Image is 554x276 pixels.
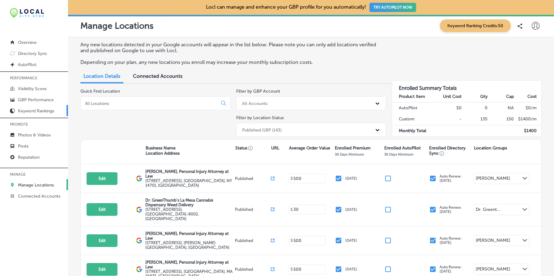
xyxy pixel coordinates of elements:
p: Any new locations detected in your Google accounts will appear in the list below. Please note you... [80,42,380,53]
p: $ [291,207,293,212]
td: $ 1400 [514,125,541,136]
p: Auto Renew: [DATE] [440,265,462,274]
td: $0 [436,102,462,114]
p: $ [291,238,293,243]
p: Average Order Value [289,145,330,151]
span: Location Details [83,73,120,79]
label: [STREET_ADDRESS] , [PERSON_NAME][GEOGRAPHIC_DATA], [GEOGRAPHIC_DATA] [145,240,233,250]
td: $ 1400 /m [514,114,541,125]
p: [PERSON_NAME], Personal Injury Attorney at Law [145,260,233,269]
td: NA [488,102,514,114]
button: Edit [87,234,117,247]
h3: Enrolled Summary Totals [392,81,541,91]
label: Filter by Location Status [236,115,284,120]
label: [STREET_ADDRESS] , [GEOGRAPHIC_DATA]-8002, [GEOGRAPHIC_DATA] [145,207,233,221]
p: $ [291,176,293,181]
p: [DATE] [345,238,357,243]
button: TRY AUTOPILOT NOW [369,3,416,12]
p: [DATE] [345,207,357,212]
span: Connected Accounts [133,73,182,79]
p: GBP Performance [18,97,54,102]
label: Filter by GBP Account [236,89,280,94]
p: Status [235,145,271,151]
img: logo [136,266,142,272]
button: Edit [87,172,117,185]
td: AutoPilot [392,102,436,114]
td: 135 [462,114,488,125]
p: Keyword Rankings [18,108,54,114]
span: Keyword Ranking Credits: 50 [440,19,511,32]
p: Published [235,176,271,181]
p: Auto Renew: [DATE] [440,236,462,245]
p: [PERSON_NAME], Personal Injury Attorney at Law [145,231,233,240]
p: $ [291,267,293,271]
p: [DATE] [345,176,357,181]
p: Reputation [18,155,40,160]
p: [PERSON_NAME], Personal Injury Attorney at Law [145,169,233,178]
p: AutoPilot [18,62,36,67]
th: Unit Cost [436,91,462,102]
label: [STREET_ADDRESS] , [GEOGRAPHIC_DATA], NY 14701, [GEOGRAPHIC_DATA] [145,178,233,188]
p: Manage Locations [18,182,54,188]
button: Edit [87,203,117,216]
p: Manage Locations [80,21,154,31]
strong: Product Item [399,94,425,99]
div: [PERSON_NAME] [476,238,510,245]
p: Dr. GreenThumb's La Mesa Cannabis Dispensary Weed Delivery [145,198,233,207]
div: [PERSON_NAME] [476,176,510,183]
img: logo [136,237,142,244]
p: Enrolled Premium [335,145,371,151]
div: All Accounts [242,101,267,106]
div: Dr. Greent... [476,207,501,214]
p: Published [235,207,271,212]
img: logo [136,207,142,213]
th: Cap [488,91,514,102]
img: logo [136,175,142,182]
p: Visibility Score [18,86,47,91]
td: $ 0 /m [514,102,541,114]
td: Monthly Total [392,125,436,136]
p: 30 Days Minimum [335,152,364,157]
p: Auto Renew: [DATE] [440,174,462,183]
p: Published [235,238,271,243]
p: Overview [18,40,36,45]
p: [DATE] [345,267,357,271]
p: Enrolled Directory Sync [429,145,471,156]
div: [PERSON_NAME] [476,266,510,274]
input: All Locations [84,101,216,106]
th: Cost [514,91,541,102]
td: 0 [462,102,488,114]
p: 30 Days Minimum [384,152,413,157]
td: Custom [392,114,436,125]
td: - [436,114,462,125]
p: Directory Sync [18,51,47,56]
p: Published [235,267,271,272]
p: Depending on your plan, any new locations you enroll may increase your monthly subscription costs. [80,59,380,65]
p: Enrolled AutoPilot [384,145,421,151]
button: Edit [87,263,117,276]
div: Published GBP (143) [242,127,282,132]
p: Connected Accounts [18,194,60,199]
p: Photos & Videos [18,132,51,138]
td: 150 [488,114,514,125]
img: 12321ecb-abad-46dd-be7f-2600e8d3409flocal-city-sync-logo-rectangle.png [10,8,44,18]
th: Qty [462,91,488,102]
p: URL [271,145,279,151]
p: Posts [18,144,28,149]
label: Quick Find Location [80,89,120,94]
p: Location Groups [474,145,507,151]
p: Auto Renew: [DATE] [440,205,462,214]
p: Business Name Location Address [146,145,180,156]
